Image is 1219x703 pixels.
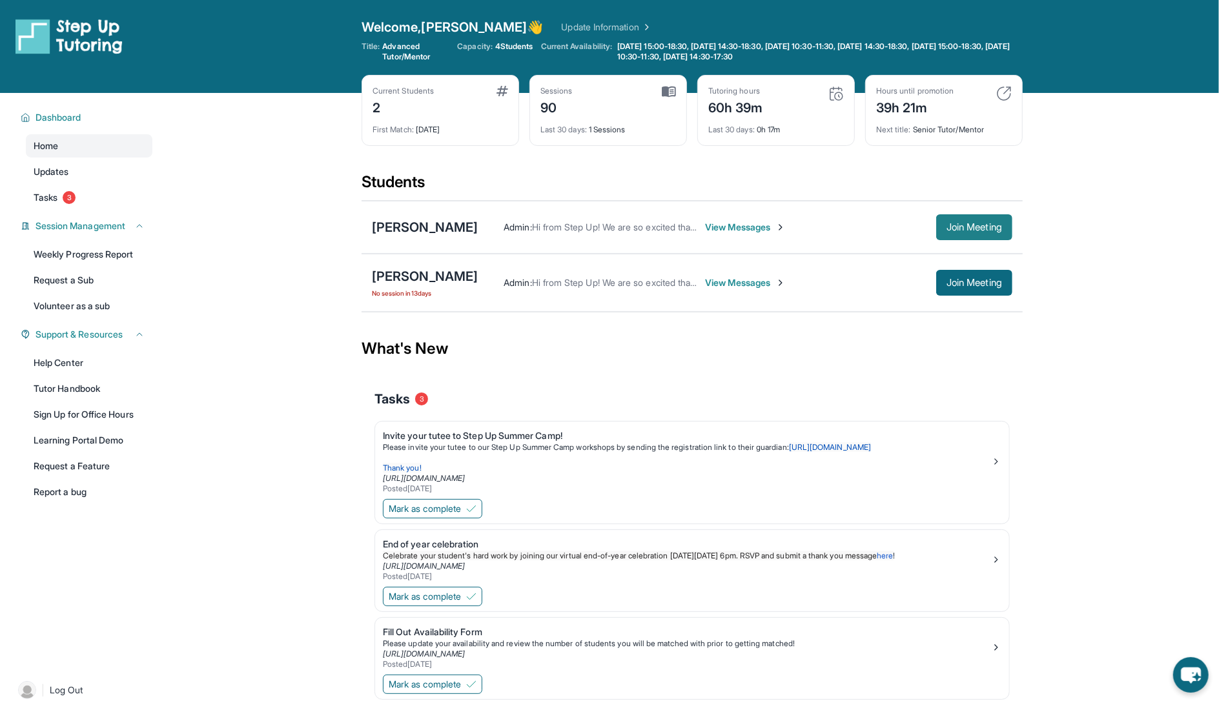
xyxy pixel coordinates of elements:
div: Tutoring hours [708,86,763,96]
div: Senior Tutor/Mentor [876,117,1012,135]
img: logo [15,18,123,54]
span: Session Management [36,219,125,232]
span: 3 [415,392,428,405]
span: Admin : [504,277,531,288]
div: Students [362,172,1023,200]
a: Report a bug [26,480,152,504]
button: Join Meeting [936,270,1012,296]
span: Celebrate your student's hard work by joining our virtual end-of-year celebration [DATE][DATE] 6p... [383,551,877,560]
span: Admin : [504,221,531,232]
div: [PERSON_NAME] [372,267,478,285]
span: Last 30 days : [708,125,755,134]
div: 1 Sessions [540,117,676,135]
a: Tutor Handbook [26,377,152,400]
button: Dashboard [30,111,145,124]
img: card [497,86,508,96]
div: 90 [540,96,573,117]
button: Mark as complete [383,675,482,694]
button: Session Management [30,219,145,232]
button: Support & Resources [30,328,145,341]
div: Hours until promotion [876,86,954,96]
span: Last 30 days : [540,125,587,134]
span: 4 Students [495,41,533,52]
img: card [662,86,676,97]
span: Mark as complete [389,590,461,603]
span: Join Meeting [947,223,1002,231]
div: [DATE] [373,117,508,135]
span: Next title : [876,125,911,134]
a: Help Center [26,351,152,374]
button: chat-button [1173,657,1209,693]
a: Fill Out Availability FormPlease update your availability and review the number of students you w... [375,618,1009,672]
button: Mark as complete [383,499,482,518]
span: Capacity: [457,41,493,52]
span: Home [34,139,58,152]
a: Learning Portal Demo [26,429,152,452]
span: Tasks [374,390,410,408]
span: Current Availability: [541,41,612,62]
div: Invite your tutee to Step Up Summer Camp! [383,429,991,442]
div: End of year celebration [383,538,991,551]
span: [DATE] 15:00-18:30, [DATE] 14:30-18:30, [DATE] 10:30-11:30, [DATE] 14:30-18:30, [DATE] 15:00-18:3... [617,41,1020,62]
span: View Messages [705,276,786,289]
a: Request a Feature [26,454,152,478]
a: [URL][DOMAIN_NAME] [383,649,465,658]
a: here [877,551,893,560]
a: [DATE] 15:00-18:30, [DATE] 14:30-18:30, [DATE] 10:30-11:30, [DATE] 14:30-18:30, [DATE] 15:00-18:3... [615,41,1023,62]
img: Chevron-Right [775,278,786,288]
a: Sign Up for Office Hours [26,403,152,426]
span: Tasks [34,191,57,204]
a: Home [26,134,152,158]
button: Join Meeting [936,214,1012,240]
span: View Messages [705,221,786,234]
img: card [828,86,844,101]
span: First Match : [373,125,414,134]
div: 2 [373,96,434,117]
div: Fill Out Availability Form [383,626,991,638]
div: [PERSON_NAME] [372,218,478,236]
a: [URL][DOMAIN_NAME] [383,473,465,483]
div: Please update your availability and review the number of students you will be matched with prior ... [383,638,991,649]
a: Update Information [562,21,652,34]
img: Mark as complete [466,679,476,689]
img: Chevron Right [639,21,652,34]
div: Posted [DATE] [383,571,991,582]
button: Mark as complete [383,587,482,606]
img: card [996,86,1012,101]
span: Title: [362,41,380,62]
span: 3 [63,191,76,204]
div: 0h 17m [708,117,844,135]
div: 60h 39m [708,96,763,117]
span: Log Out [50,684,83,697]
a: Updates [26,160,152,183]
a: End of year celebrationCelebrate your student's hard work by joining our virtual end-of-year cele... [375,530,1009,584]
span: Mark as complete [389,678,461,691]
p: ! [383,551,991,561]
span: Dashboard [36,111,81,124]
span: Support & Resources [36,328,123,341]
p: Please invite your tutee to our Step Up Summer Camp workshops by sending the registration link to... [383,442,991,453]
span: Mark as complete [389,502,461,515]
span: Join Meeting [947,279,1002,287]
div: Posted [DATE] [383,659,991,669]
a: [URL][DOMAIN_NAME] [383,561,465,571]
div: Current Students [373,86,434,96]
a: Weekly Progress Report [26,243,152,266]
span: No session in 13 days [372,288,478,298]
a: Request a Sub [26,269,152,292]
div: 39h 21m [876,96,954,117]
img: user-img [18,681,36,699]
div: What's New [362,320,1023,377]
a: [URL][DOMAIN_NAME] [789,442,871,452]
span: | [41,682,45,698]
img: Mark as complete [466,591,476,602]
div: Posted [DATE] [383,484,991,494]
img: Mark as complete [466,504,476,514]
a: Tasks3 [26,186,152,209]
div: Sessions [540,86,573,96]
img: Chevron-Right [775,222,786,232]
span: Thank you! [383,463,422,473]
span: Welcome, [PERSON_NAME] 👋 [362,18,544,36]
a: Volunteer as a sub [26,294,152,318]
span: Updates [34,165,69,178]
